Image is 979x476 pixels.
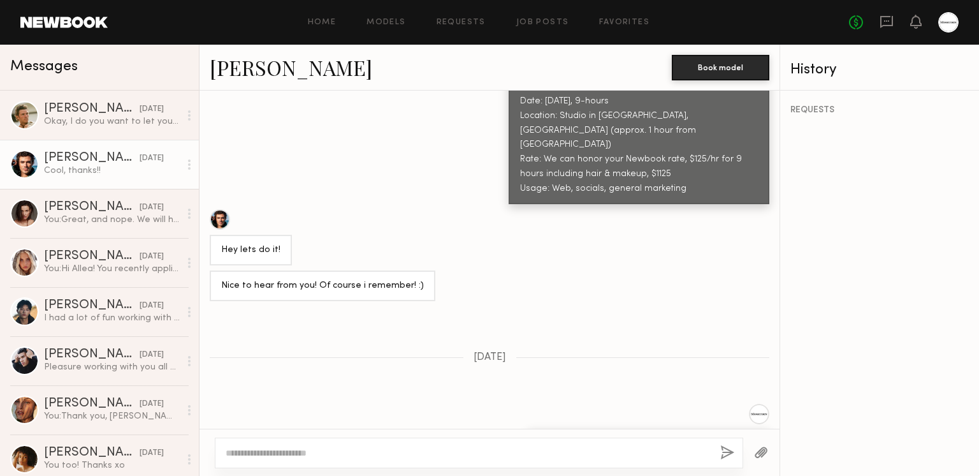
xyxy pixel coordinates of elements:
div: [DATE] [140,349,164,361]
a: [PERSON_NAME] [210,54,372,81]
div: [PERSON_NAME] [44,348,140,361]
div: You: Thank you, [PERSON_NAME]! [44,410,180,422]
div: [DATE] [140,103,164,115]
div: Nice to hear from you! Of course i remember! :) [221,279,424,294]
a: Book model [672,61,769,72]
div: You: Hi Allea! You recently applied to one of our casting calls and the client would like to book... [44,263,180,275]
div: You too! Thanks xo [44,459,180,472]
a: Requests [437,19,486,27]
div: [DATE] [140,152,164,165]
div: [PERSON_NAME] [44,299,140,312]
button: Book model [672,55,769,80]
div: History [790,63,969,77]
div: [PERSON_NAME] [44,201,140,214]
div: [DATE] [140,251,164,263]
div: Cool, thanks!! [44,165,180,177]
div: [DATE] [140,300,164,312]
a: Models [366,19,405,27]
span: Messages [10,59,78,74]
div: [PERSON_NAME] [44,152,140,165]
div: Okay, I do you want to let you know that I don’t shoot with other [DEMOGRAPHIC_DATA] in a flirtat... [44,115,180,128]
div: [PERSON_NAME] [44,103,140,115]
div: Hey lets do it! [221,243,280,258]
div: REQUESTS [790,106,969,115]
div: [DATE] [140,447,164,459]
div: [DATE] [140,398,164,410]
div: I had a lot of fun working with you and the team [DATE]. Thank you for the opportunity! [44,312,180,324]
a: Favorites [599,19,649,27]
div: Pleasure working with you all had a blast! [44,361,180,373]
div: [DATE] [140,202,164,214]
a: Home [308,19,337,27]
div: [PERSON_NAME] [44,447,140,459]
div: You: Great, and nope. We will have a hair/makeup artist! [44,214,180,226]
div: [PERSON_NAME] [44,250,140,263]
div: [PERSON_NAME] [44,398,140,410]
a: Job Posts [516,19,569,27]
span: [DATE] [474,352,506,363]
